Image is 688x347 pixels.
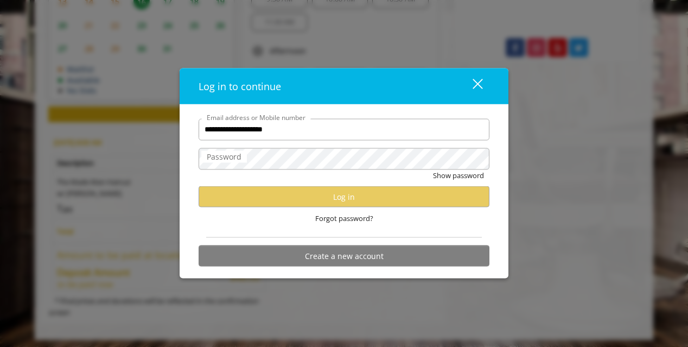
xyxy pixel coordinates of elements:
span: Log in to continue [199,79,281,92]
span: Forgot password? [315,213,373,224]
input: Email address or Mobile number [199,118,489,140]
button: Create a new account [199,245,489,267]
label: Email address or Mobile number [201,112,311,122]
label: Password [201,150,247,162]
button: Show password [433,169,484,181]
div: close dialog [460,78,482,94]
button: close dialog [453,75,489,97]
button: Log in [199,186,489,207]
input: Password [199,148,489,169]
